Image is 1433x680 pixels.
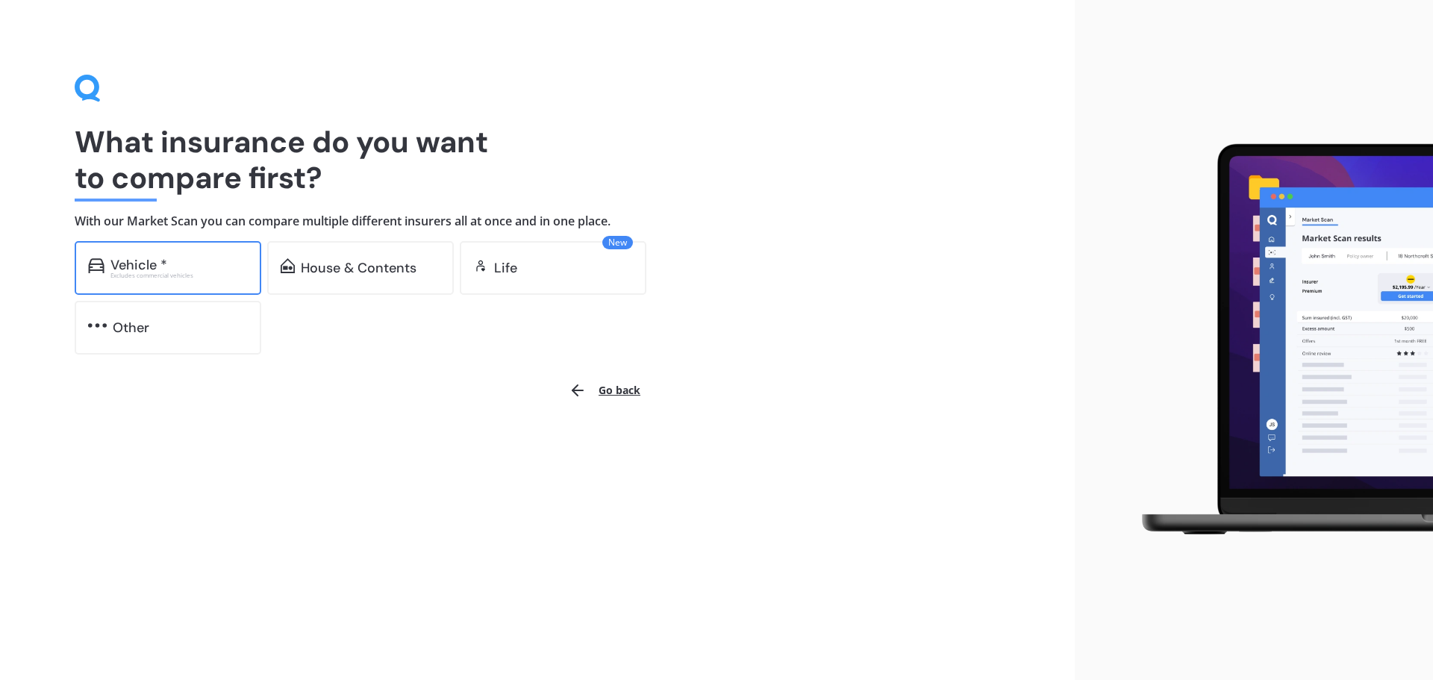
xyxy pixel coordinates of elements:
[602,236,633,249] span: New
[88,318,107,333] img: other.81dba5aafe580aa69f38.svg
[75,213,1000,229] h4: With our Market Scan you can compare multiple different insurers all at once and in one place.
[494,261,517,275] div: Life
[1120,135,1433,546] img: laptop.webp
[75,124,1000,196] h1: What insurance do you want to compare first?
[110,272,248,278] div: Excludes commercial vehicles
[301,261,416,275] div: House & Contents
[88,258,104,273] img: car.f15378c7a67c060ca3f3.svg
[473,258,488,273] img: life.f720d6a2d7cdcd3ad642.svg
[110,258,167,272] div: Vehicle *
[560,372,649,408] button: Go back
[113,320,149,335] div: Other
[281,258,295,273] img: home-and-contents.b802091223b8502ef2dd.svg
